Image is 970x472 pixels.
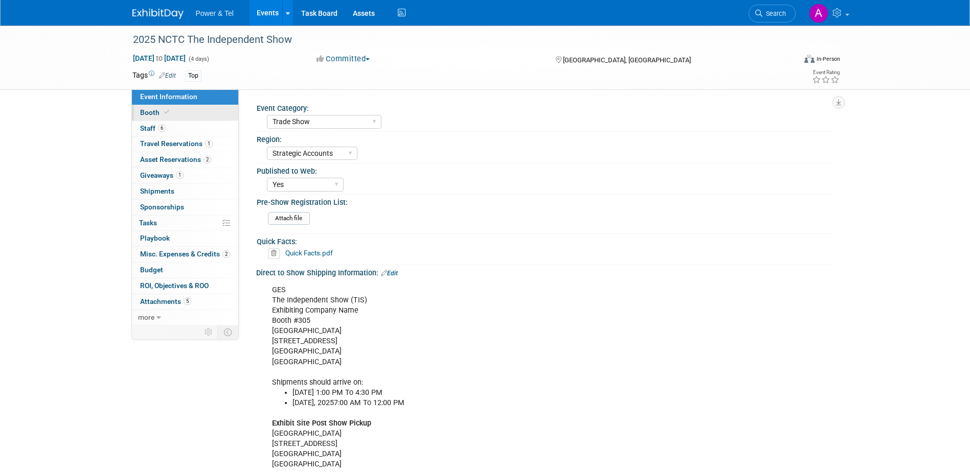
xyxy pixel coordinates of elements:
[140,266,163,274] span: Budget
[158,124,166,132] span: 6
[184,297,191,305] span: 5
[132,310,238,325] a: more
[132,247,238,262] a: Misc. Expenses & Credits2
[217,325,238,339] td: Toggle Event Tabs
[222,250,230,258] span: 2
[257,163,833,176] div: Published to Web:
[132,231,238,246] a: Playbook
[164,109,169,115] i: Booth reservation complete
[257,101,833,113] div: Event Category:
[140,281,209,290] span: ROI, Objectives & ROO
[381,270,398,277] a: Edit
[292,388,719,398] li: [DATE] 1:00 PM To 4:30 PM
[762,10,786,17] span: Search
[313,54,374,64] button: Committed
[140,108,171,116] span: Booth
[205,140,213,148] span: 1
[140,171,184,179] span: Giveaways
[816,55,840,63] div: In-Person
[140,92,197,101] span: Event Information
[139,219,157,227] span: Tasks
[132,105,238,121] a: Booth
[132,200,238,215] a: Sponsorships
[176,171,184,179] span: 1
[154,54,164,62] span: to
[809,4,828,23] img: Alina Dorion
[257,195,833,207] div: Pre-Show Registration List:
[132,216,238,231] a: Tasks
[256,265,838,278] div: Direct to Show Shipping Information:
[140,250,230,258] span: Misc. Expenses & Credits
[132,294,238,310] a: Attachments5
[129,31,780,49] div: 2025 NCTC The Independent Show
[268,250,284,257] a: Delete attachment?
[200,325,218,339] td: Personalize Event Tab Strip
[812,70,840,75] div: Event Rating
[132,70,176,82] td: Tags
[257,234,833,247] div: Quick Facts:
[749,5,796,22] a: Search
[132,152,238,168] a: Asset Reservations2
[132,263,238,278] a: Budget
[292,398,719,408] li: [DATE], 20257:00 AM To 12:00 PM
[132,184,238,199] a: Shipments
[272,419,371,428] b: Exhibit Site Post Show Pickup
[196,9,234,17] span: Power & Tel
[132,136,238,152] a: Travel Reservations1
[140,155,211,163] span: Asset Reservations
[140,139,213,148] span: Travel Reservations
[132,9,184,19] img: ExhibitDay
[804,55,815,63] img: Format-Inperson.png
[140,234,170,242] span: Playbook
[140,124,166,132] span: Staff
[132,278,238,294] a: ROI, Objectives & ROO
[563,56,691,64] span: [GEOGRAPHIC_DATA], [GEOGRAPHIC_DATA]
[159,72,176,79] a: Edit
[132,168,238,183] a: Giveaways1
[735,53,841,68] div: Event Format
[132,121,238,136] a: Staff6
[132,89,238,105] a: Event Information
[285,249,333,257] a: Quick Facts.pdf
[140,297,191,305] span: Attachments
[140,187,174,195] span: Shipments
[257,132,833,145] div: Region:
[138,313,154,321] span: more
[140,203,184,211] span: Sponsorships
[204,156,211,163] span: 2
[132,54,186,63] span: [DATE] [DATE]
[185,70,201,81] div: Top
[188,56,209,62] span: (4 days)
